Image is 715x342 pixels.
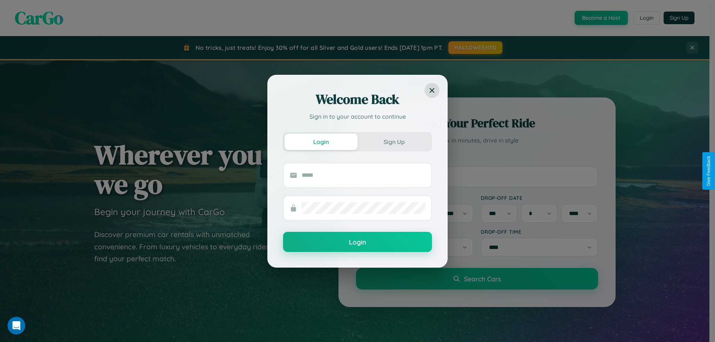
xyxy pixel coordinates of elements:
[285,134,357,150] button: Login
[283,90,432,108] h2: Welcome Back
[7,317,25,335] iframe: Intercom live chat
[283,232,432,252] button: Login
[283,112,432,121] p: Sign in to your account to continue
[706,156,711,186] div: Give Feedback
[357,134,430,150] button: Sign Up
